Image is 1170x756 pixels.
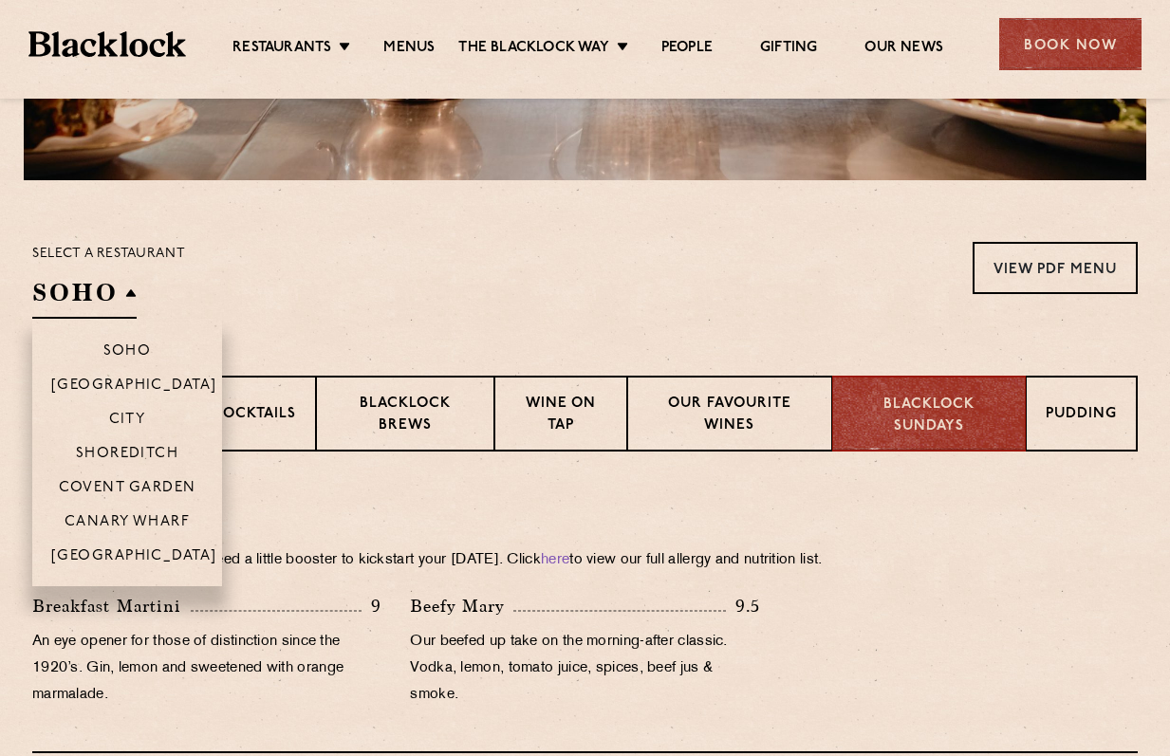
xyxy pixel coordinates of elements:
[864,39,943,60] a: Our News
[661,39,713,60] a: People
[410,629,759,709] p: Our beefed up take on the morning-after classic. Vodka, lemon, tomato juice, spices, beef jus & s...
[458,39,608,60] a: The Blacklock Way
[65,514,190,533] p: Canary Wharf
[32,547,1138,574] p: If you had a big [DATE] or need a little booster to kickstart your [DATE]. Click to view our full...
[109,412,146,431] p: City
[232,39,331,60] a: Restaurants
[541,553,569,567] a: here
[103,343,152,362] p: Soho
[647,394,811,438] p: Our favourite wines
[760,39,817,60] a: Gifting
[1046,404,1117,428] p: Pudding
[852,395,1006,437] p: Blacklock Sundays
[32,242,185,267] p: Select a restaurant
[51,378,217,396] p: [GEOGRAPHIC_DATA]
[973,242,1138,294] a: View PDF Menu
[32,276,137,319] h2: SOHO
[28,31,186,58] img: BL_Textured_Logo-footer-cropped.svg
[51,548,217,567] p: [GEOGRAPHIC_DATA]
[76,446,179,465] p: Shoreditch
[32,629,381,709] p: An eye opener for those of distinction since the 1920’s. Gin, lemon and sweetened with orange mar...
[410,593,513,619] p: Beefy Mary
[362,594,381,618] p: 9
[726,594,760,618] p: 9.5
[212,404,296,428] p: Cocktails
[383,39,435,60] a: Menus
[514,394,607,438] p: Wine on Tap
[32,499,1138,524] h3: Eye openers
[336,394,474,438] p: Blacklock Brews
[59,480,196,499] p: Covent Garden
[32,593,191,619] p: Breakfast Martini
[999,18,1142,70] div: Book Now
